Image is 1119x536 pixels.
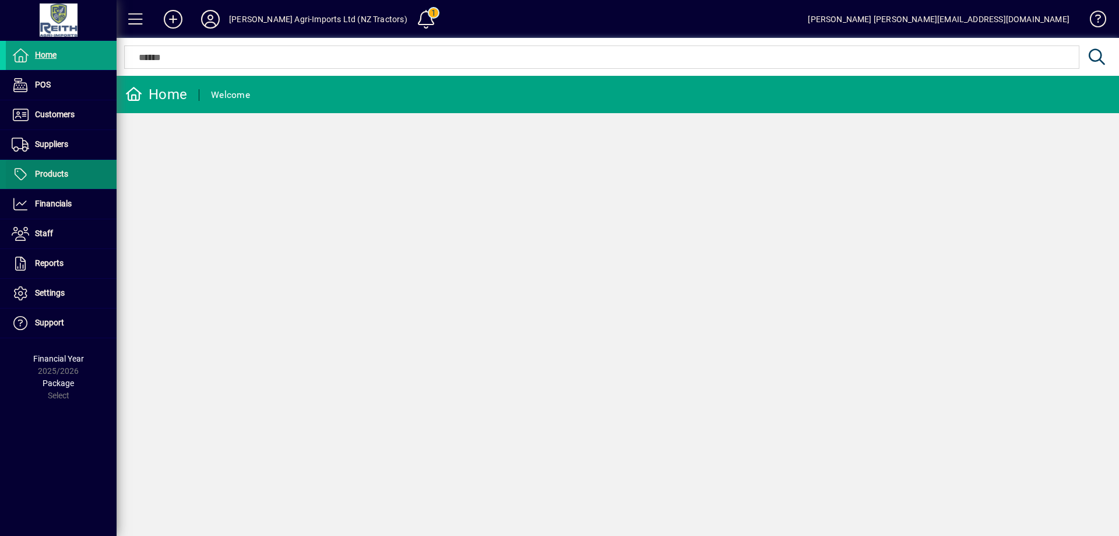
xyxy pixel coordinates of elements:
[6,130,117,159] a: Suppliers
[211,86,250,104] div: Welcome
[43,379,74,388] span: Package
[35,169,68,178] span: Products
[6,160,117,189] a: Products
[229,10,407,29] div: [PERSON_NAME] Agri-Imports Ltd (NZ Tractors)
[35,229,53,238] span: Staff
[35,50,57,59] span: Home
[35,139,68,149] span: Suppliers
[6,190,117,219] a: Financials
[6,309,117,338] a: Support
[808,10,1069,29] div: [PERSON_NAME] [PERSON_NAME][EMAIL_ADDRESS][DOMAIN_NAME]
[35,110,75,119] span: Customers
[6,249,117,278] a: Reports
[6,100,117,129] a: Customers
[1081,2,1104,40] a: Knowledge Base
[125,85,187,104] div: Home
[35,258,64,268] span: Reports
[33,354,84,363] span: Financial Year
[35,288,65,297] span: Settings
[35,318,64,327] span: Support
[6,219,117,248] a: Staff
[35,199,72,208] span: Financials
[6,279,117,308] a: Settings
[192,9,229,30] button: Profile
[154,9,192,30] button: Add
[6,71,117,100] a: POS
[35,80,51,89] span: POS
